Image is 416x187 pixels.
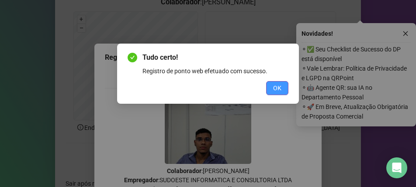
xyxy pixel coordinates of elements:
[386,157,407,178] div: Open Intercom Messenger
[266,81,288,95] button: OK
[273,83,281,93] span: OK
[142,52,288,63] span: Tudo certo!
[128,53,137,62] span: check-circle
[142,66,288,76] div: Registro de ponto web efetuado com sucesso.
